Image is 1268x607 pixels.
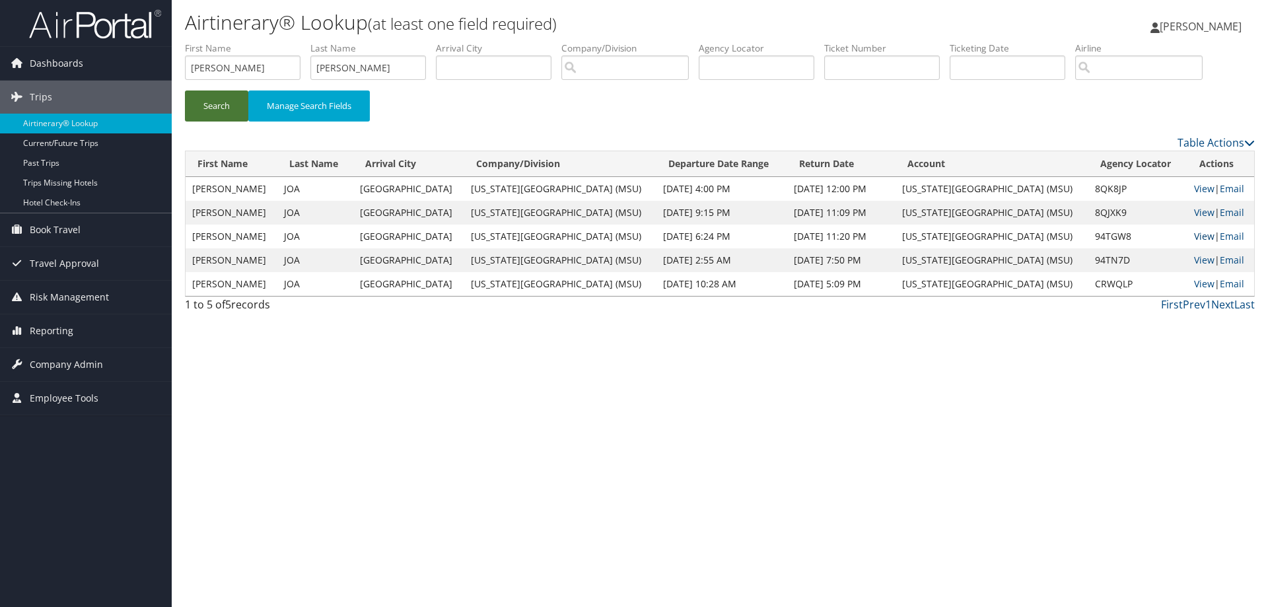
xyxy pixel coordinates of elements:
[1088,272,1187,296] td: CRWQLP
[1088,248,1187,272] td: 94TN7D
[1220,277,1244,290] a: Email
[30,47,83,80] span: Dashboards
[1220,206,1244,219] a: Email
[787,201,896,225] td: [DATE] 11:09 PM
[30,81,52,114] span: Trips
[787,177,896,201] td: [DATE] 12:00 PM
[185,297,438,319] div: 1 to 5 of records
[185,42,310,55] label: First Name
[656,272,787,296] td: [DATE] 10:28 AM
[185,90,248,122] button: Search
[896,248,1088,272] td: [US_STATE][GEOGRAPHIC_DATA] (MSU)
[353,248,464,272] td: [GEOGRAPHIC_DATA]
[185,9,898,36] h1: Airtinerary® Lookup
[186,177,277,201] td: [PERSON_NAME]
[1075,42,1213,55] label: Airline
[464,201,657,225] td: [US_STATE][GEOGRAPHIC_DATA] (MSU)
[186,201,277,225] td: [PERSON_NAME]
[30,213,81,246] span: Book Travel
[1194,230,1215,242] a: View
[353,177,464,201] td: [GEOGRAPHIC_DATA]
[186,272,277,296] td: [PERSON_NAME]
[896,272,1088,296] td: [US_STATE][GEOGRAPHIC_DATA] (MSU)
[1194,206,1215,219] a: View
[787,225,896,248] td: [DATE] 11:20 PM
[436,42,561,55] label: Arrival City
[1183,297,1205,312] a: Prev
[1187,201,1254,225] td: |
[29,9,161,40] img: airportal-logo.png
[248,90,370,122] button: Manage Search Fields
[1220,254,1244,266] a: Email
[896,151,1088,177] th: Account: activate to sort column ascending
[1187,248,1254,272] td: |
[30,314,73,347] span: Reporting
[30,281,109,314] span: Risk Management
[353,272,464,296] td: [GEOGRAPHIC_DATA]
[277,151,353,177] th: Last Name: activate to sort column ascending
[1194,182,1215,195] a: View
[277,177,353,201] td: JOA
[656,225,787,248] td: [DATE] 6:24 PM
[656,248,787,272] td: [DATE] 2:55 AM
[30,382,98,415] span: Employee Tools
[464,248,657,272] td: [US_STATE][GEOGRAPHIC_DATA] (MSU)
[656,201,787,225] td: [DATE] 9:15 PM
[1150,7,1255,46] a: [PERSON_NAME]
[656,151,787,177] th: Departure Date Range: activate to sort column ascending
[277,272,353,296] td: JOA
[1088,225,1187,248] td: 94TGW8
[1234,297,1255,312] a: Last
[353,201,464,225] td: [GEOGRAPHIC_DATA]
[787,151,896,177] th: Return Date: activate to sort column descending
[277,248,353,272] td: JOA
[1088,201,1187,225] td: 8QJXK9
[1160,19,1242,34] span: [PERSON_NAME]
[824,42,950,55] label: Ticket Number
[1187,272,1254,296] td: |
[353,151,464,177] th: Arrival City: activate to sort column ascending
[1088,177,1187,201] td: 8QK8JP
[464,225,657,248] td: [US_STATE][GEOGRAPHIC_DATA] (MSU)
[656,177,787,201] td: [DATE] 4:00 PM
[1187,225,1254,248] td: |
[1211,297,1234,312] a: Next
[950,42,1075,55] label: Ticketing Date
[1178,135,1255,150] a: Table Actions
[1194,254,1215,266] a: View
[1187,151,1254,177] th: Actions
[464,151,657,177] th: Company/Division
[368,13,557,34] small: (at least one field required)
[225,297,231,312] span: 5
[353,225,464,248] td: [GEOGRAPHIC_DATA]
[1187,177,1254,201] td: |
[30,247,99,280] span: Travel Approval
[186,151,277,177] th: First Name: activate to sort column ascending
[1161,297,1183,312] a: First
[277,225,353,248] td: JOA
[561,42,699,55] label: Company/Division
[787,272,896,296] td: [DATE] 5:09 PM
[464,272,657,296] td: [US_STATE][GEOGRAPHIC_DATA] (MSU)
[1220,182,1244,195] a: Email
[1088,151,1187,177] th: Agency Locator: activate to sort column ascending
[787,248,896,272] td: [DATE] 7:50 PM
[896,225,1088,248] td: [US_STATE][GEOGRAPHIC_DATA] (MSU)
[464,177,657,201] td: [US_STATE][GEOGRAPHIC_DATA] (MSU)
[277,201,353,225] td: JOA
[1194,277,1215,290] a: View
[699,42,824,55] label: Agency Locator
[1205,297,1211,312] a: 1
[186,225,277,248] td: [PERSON_NAME]
[896,177,1088,201] td: [US_STATE][GEOGRAPHIC_DATA] (MSU)
[310,42,436,55] label: Last Name
[30,348,103,381] span: Company Admin
[1220,230,1244,242] a: Email
[896,201,1088,225] td: [US_STATE][GEOGRAPHIC_DATA] (MSU)
[186,248,277,272] td: [PERSON_NAME]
